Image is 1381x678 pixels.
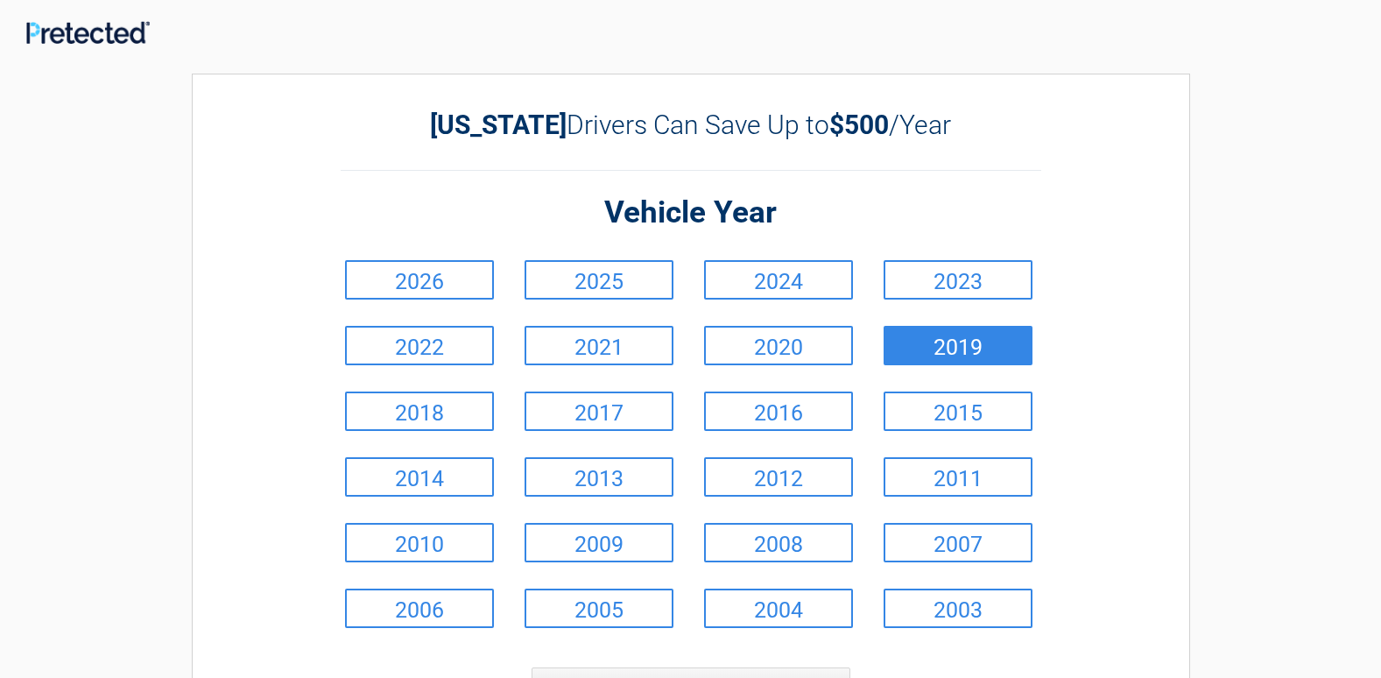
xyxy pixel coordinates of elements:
b: [US_STATE] [430,109,567,140]
h2: Drivers Can Save Up to /Year [341,109,1041,140]
a: 2023 [884,260,1032,300]
a: 2005 [525,589,673,628]
a: 2019 [884,326,1032,365]
a: 2014 [345,457,494,497]
a: 2018 [345,392,494,431]
a: 2004 [704,589,853,628]
a: 2022 [345,326,494,365]
a: 2008 [704,523,853,562]
a: 2020 [704,326,853,365]
a: 2011 [884,457,1032,497]
a: 2010 [345,523,494,562]
a: 2016 [704,392,853,431]
a: 2025 [525,260,673,300]
a: 2007 [884,523,1032,562]
a: 2015 [884,392,1032,431]
a: 2026 [345,260,494,300]
h2: Vehicle Year [341,193,1041,234]
a: 2006 [345,589,494,628]
a: 2003 [884,589,1032,628]
a: 2021 [525,326,673,365]
a: 2013 [525,457,673,497]
b: $500 [829,109,889,140]
a: 2012 [704,457,853,497]
a: 2024 [704,260,853,300]
a: 2009 [525,523,673,562]
img: Main Logo [26,21,150,44]
a: 2017 [525,392,673,431]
